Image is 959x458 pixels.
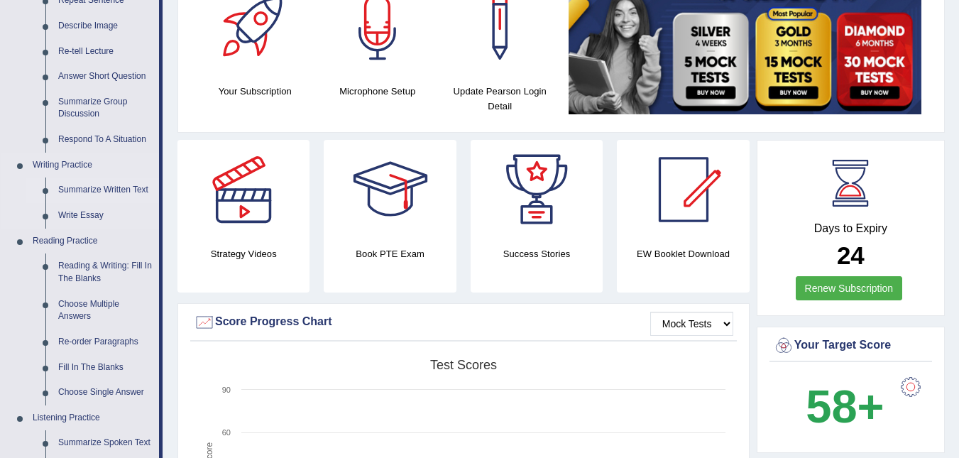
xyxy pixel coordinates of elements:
[773,222,928,235] h4: Days to Expiry
[52,178,159,203] a: Summarize Written Text
[52,64,159,89] a: Answer Short Question
[26,405,159,431] a: Listening Practice
[446,84,554,114] h4: Update Pearson Login Detail
[52,13,159,39] a: Describe Image
[52,253,159,291] a: Reading & Writing: Fill In The Blanks
[52,292,159,329] a: Choose Multiple Answers
[52,355,159,381] a: Fill In The Blanks
[52,39,159,65] a: Re-tell Lecture
[52,380,159,405] a: Choose Single Answer
[52,430,159,456] a: Summarize Spoken Text
[222,428,231,437] text: 60
[26,153,159,178] a: Writing Practice
[194,312,733,333] div: Score Progress Chart
[617,246,749,261] h4: EW Booklet Download
[222,386,231,394] text: 90
[324,246,456,261] h4: Book PTE Exam
[806,381,884,432] b: 58+
[837,241,865,269] b: 24
[177,246,309,261] h4: Strategy Videos
[52,203,159,229] a: Write Essay
[201,84,309,99] h4: Your Subscription
[52,329,159,355] a: Re-order Paragraphs
[471,246,603,261] h4: Success Stories
[796,276,903,300] a: Renew Subscription
[52,127,159,153] a: Respond To A Situation
[430,358,497,372] tspan: Test scores
[52,89,159,127] a: Summarize Group Discussion
[324,84,432,99] h4: Microphone Setup
[773,335,928,356] div: Your Target Score
[26,229,159,254] a: Reading Practice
